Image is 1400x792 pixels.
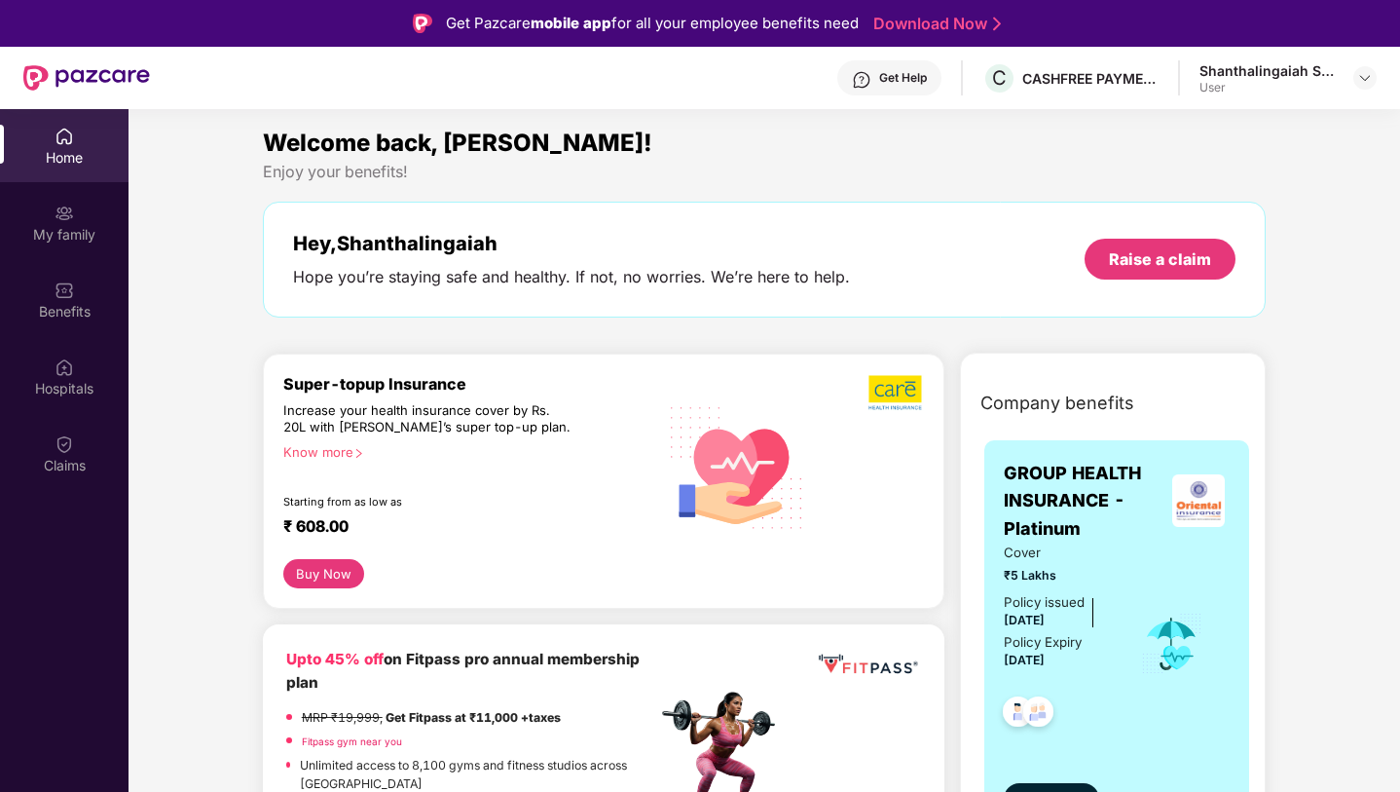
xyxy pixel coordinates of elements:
[980,390,1134,417] span: Company benefits
[1357,70,1373,86] img: svg+xml;base64,PHN2ZyBpZD0iRHJvcGRvd24tMzJ4MzIiIHhtbG5zPSJodHRwOi8vd3d3LnczLm9yZy8yMDAwL3N2ZyIgd2...
[1004,613,1045,627] span: [DATE]
[1004,543,1114,563] span: Cover
[55,281,74,300] img: svg+xml;base64,PHN2ZyBpZD0iQmVuZWZpdHMiIHhtbG5zPSJodHRwOi8vd3d3LnczLm9yZy8yMDAwL3N2ZyIgd2lkdGg9Ij...
[1140,612,1203,676] img: icon
[993,14,1001,34] img: Stroke
[531,14,611,32] strong: mobile app
[879,70,927,86] div: Get Help
[293,232,850,255] div: Hey, Shanthalingaiah
[873,14,995,34] a: Download Now
[992,66,1007,90] span: C
[852,70,871,90] img: svg+xml;base64,PHN2ZyBpZD0iSGVscC0zMngzMiIgeG1sbnM9Imh0dHA6Ly93d3cudzMub3JnLzIwMDAvc3ZnIiB3aWR0aD...
[1199,80,1336,95] div: User
[302,710,383,725] del: MRP ₹19,999,
[657,385,818,547] img: svg+xml;base64,PHN2ZyB4bWxucz0iaHR0cDovL3d3dy53My5vcmcvMjAwMC9zdmciIHhtbG5zOnhsaW5rPSJodHRwOi8vd3...
[283,495,574,509] div: Starting from as low as
[293,267,850,287] div: Hope you’re staying safe and healthy. If not, no worries. We’re here to help.
[286,650,384,668] b: Upto 45% off
[55,204,74,223] img: svg+xml;base64,PHN2ZyB3aWR0aD0iMjAiIGhlaWdodD0iMjAiIHZpZXdCb3g9IjAgMCAyMCAyMCIgZmlsbD0ibm9uZSIgeG...
[1109,248,1211,270] div: Raise a claim
[55,127,74,146] img: svg+xml;base64,PHN2ZyBpZD0iSG9tZSIgeG1sbnM9Imh0dHA6Ly93d3cudzMub3JnLzIwMDAvc3ZnIiB3aWR0aD0iMjAiIG...
[263,162,1267,182] div: Enjoy your benefits!
[413,14,432,33] img: Logo
[1004,592,1085,613] div: Policy issued
[1004,460,1168,543] span: GROUP HEALTH INSURANCE - Platinum
[1004,632,1082,653] div: Policy Expiry
[1022,69,1159,88] div: CASHFREE PAYMENTS INDIA PVT. LTD.
[994,691,1042,738] img: svg+xml;base64,PHN2ZyB4bWxucz0iaHR0cDovL3d3dy53My5vcmcvMjAwMC9zdmciIHdpZHRoPSI0OC45NDMiIGhlaWdodD...
[263,129,652,157] span: Welcome back, [PERSON_NAME]!
[1172,474,1225,527] img: insurerLogo
[283,374,657,394] div: Super-topup Insurance
[55,358,74,377] img: svg+xml;base64,PHN2ZyBpZD0iSG9zcGl0YWxzIiB4bWxucz0iaHR0cDovL3d3dy53My5vcmcvMjAwMC9zdmciIHdpZHRoPS...
[1014,691,1062,738] img: svg+xml;base64,PHN2ZyB4bWxucz0iaHR0cDovL3d3dy53My5vcmcvMjAwMC9zdmciIHdpZHRoPSI0OC45NDMiIGhlaWdodD...
[446,12,859,35] div: Get Pazcare for all your employee benefits need
[1004,653,1045,667] span: [DATE]
[283,402,573,436] div: Increase your health insurance cover by Rs. 20L with [PERSON_NAME]’s super top-up plan.
[283,516,638,540] div: ₹ 608.00
[815,648,921,681] img: fppp.png
[283,559,364,588] button: Buy Now
[55,434,74,454] img: svg+xml;base64,PHN2ZyBpZD0iQ2xhaW0iIHhtbG5zPSJodHRwOi8vd3d3LnczLm9yZy8yMDAwL3N2ZyIgd2lkdGg9IjIwIi...
[286,650,640,692] b: on Fitpass pro annual membership plan
[868,374,924,411] img: b5dec4f62d2307b9de63beb79f102df3.png
[1199,61,1336,80] div: Shanthalingaiah S M
[353,448,364,459] span: right
[23,65,150,91] img: New Pazcare Logo
[1004,566,1114,585] span: ₹5 Lakhs
[302,735,402,747] a: Fitpass gym near you
[386,710,561,725] strong: Get Fitpass at ₹11,000 +taxes
[283,444,645,458] div: Know more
